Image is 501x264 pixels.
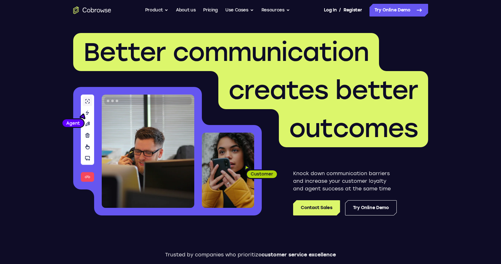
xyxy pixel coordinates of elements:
[83,37,369,67] span: Better communication
[225,4,254,16] button: Use Cases
[289,113,418,143] span: outcomes
[261,252,336,258] span: customer service excellence
[202,133,254,208] img: A customer holding their phone
[293,170,397,193] p: Knock down communication barriers and increase your customer loyalty and agent success at the sam...
[176,4,196,16] a: About us
[369,4,428,16] a: Try Online Demo
[324,4,337,16] a: Log In
[145,4,169,16] button: Product
[203,4,218,16] a: Pricing
[261,4,290,16] button: Resources
[344,4,362,16] a: Register
[73,6,111,14] a: Go to the home page
[339,6,341,14] span: /
[293,200,340,215] a: Contact Sales
[102,95,194,208] img: A customer support agent talking on the phone
[228,75,418,105] span: creates better
[345,200,397,215] a: Try Online Demo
